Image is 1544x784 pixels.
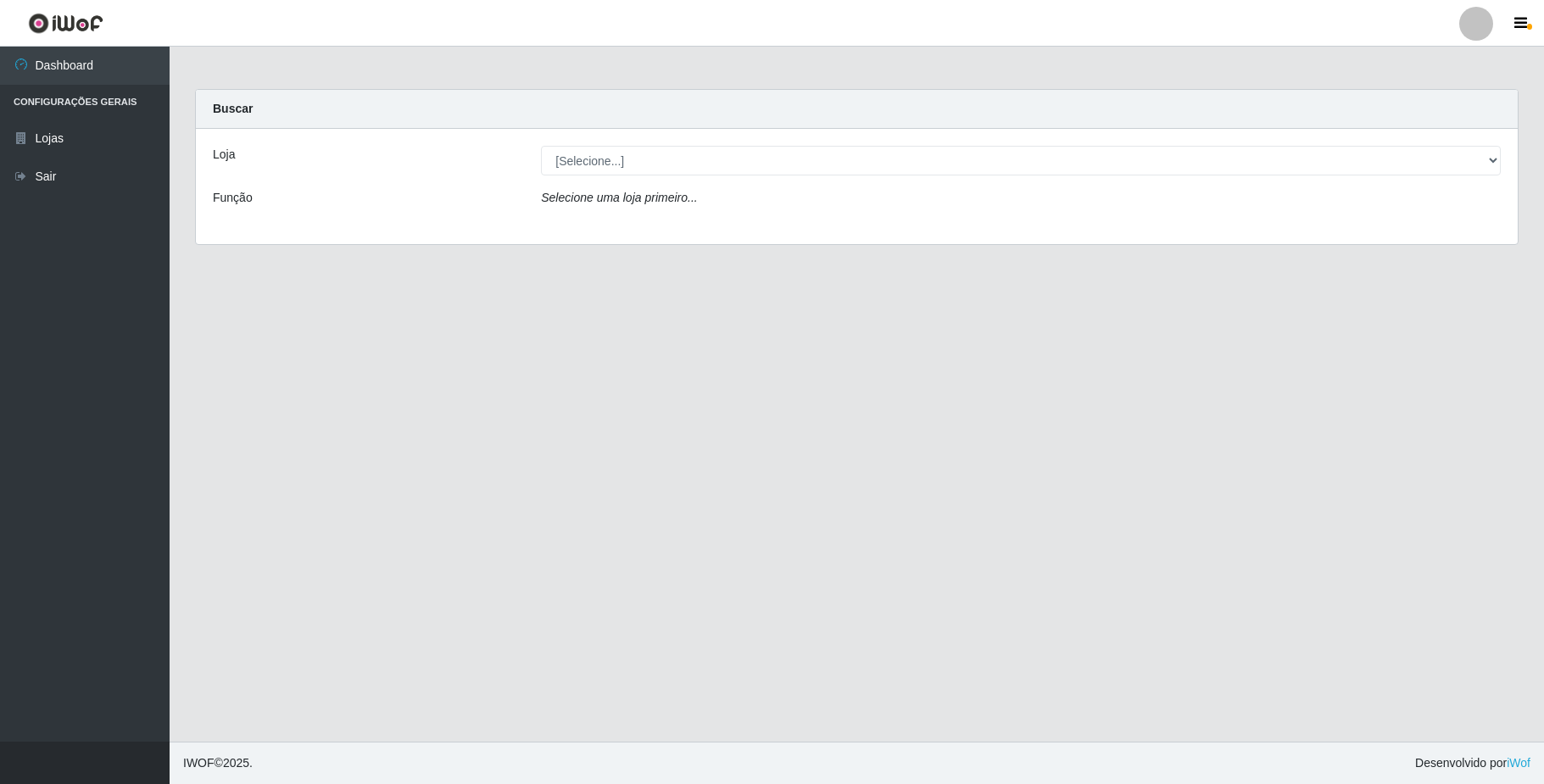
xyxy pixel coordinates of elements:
span: IWOF [183,756,215,770]
span: Desenvolvido por [1415,754,1530,772]
label: Loja [213,146,235,164]
strong: Buscar [213,102,253,115]
a: iWof [1507,756,1530,770]
span: © 2025 . [183,754,253,772]
img: CoreUI Logo [28,13,103,34]
label: Função [213,189,253,207]
i: Selecione uma loja primeiro... [541,191,697,204]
